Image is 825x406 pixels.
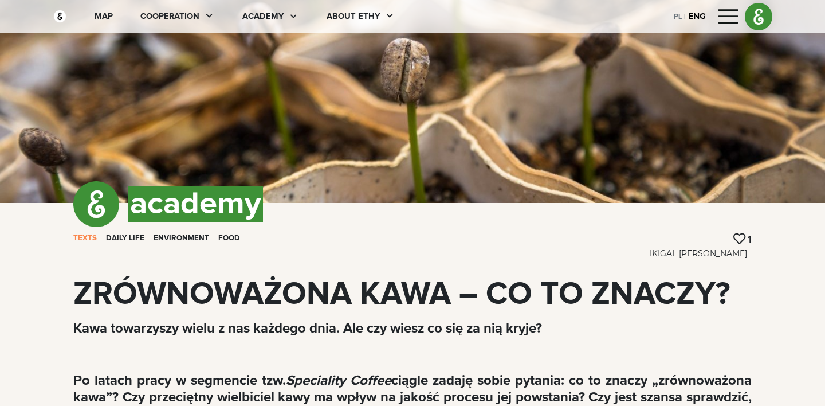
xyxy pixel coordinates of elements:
div: | [682,12,688,22]
img: logo_e.png [73,181,119,227]
div: Daily life [106,233,144,264]
div: About ethy [327,10,380,23]
div: PL [674,10,682,22]
div: ENG [688,10,706,22]
div: TEXTS [73,233,97,244]
div: IKIGAL [PERSON_NAME] [650,248,752,260]
div: 1 [748,233,752,248]
div: Food [218,233,240,264]
img: ethy-logo [53,9,67,24]
em: Speciality Coffee [286,374,391,388]
div: Environment [154,233,209,264]
div: academy [242,10,284,23]
div: map [95,10,113,23]
img: ethy logo [745,3,772,30]
span: academy [128,186,263,222]
p: Kawa towarzyszy wielu z nas każdego dnia. Ale czy wiesz co się za nią kryje? [73,321,752,337]
div: ZRÓWNOWAŻONA KAWA – CO TO ZNACZY? [73,278,752,312]
div: cooperation [140,10,199,23]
